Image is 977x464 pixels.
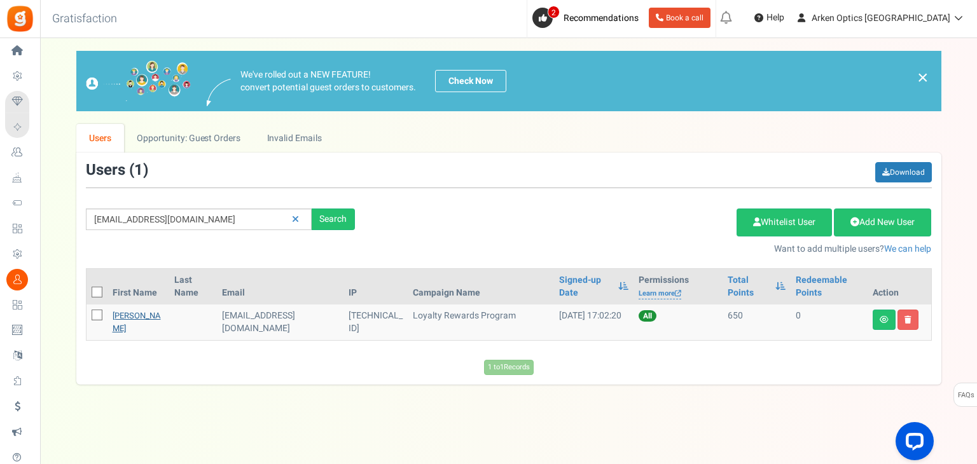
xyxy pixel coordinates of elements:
[435,70,506,92] a: Check Now
[374,243,932,256] p: Want to add multiple users?
[86,162,148,179] h3: Users ( )
[134,159,143,181] span: 1
[564,11,639,25] span: Recommendations
[343,304,408,340] td: [TECHNICAL_ID]
[875,162,932,182] a: Download
[634,269,723,304] th: Permissions
[639,289,681,299] a: Learn more
[76,124,125,153] a: Users
[217,269,344,304] th: Email
[169,269,217,304] th: Last Name
[312,208,355,230] div: Search
[791,304,867,340] td: 0
[834,208,931,236] a: Add New User
[639,310,656,322] span: All
[86,60,191,102] img: images
[217,304,344,340] td: [EMAIL_ADDRESS][DOMAIN_NAME]
[796,274,862,299] a: Redeemable Points
[532,8,644,28] a: 2 Recommendations
[868,269,931,304] th: Action
[763,11,784,24] span: Help
[554,304,634,340] td: [DATE] 17:02:20
[38,6,131,32] h3: Gratisfaction
[113,310,161,334] a: [PERSON_NAME]
[548,6,560,18] span: 2
[86,208,312,230] input: Search by email or name
[649,8,710,28] a: Book a call
[286,208,305,231] a: Reset
[917,70,929,85] a: ×
[240,69,416,94] p: We've rolled out a NEW FEATURE! convert potential guest orders to customers.
[107,269,169,304] th: First Name
[6,4,34,33] img: Gratisfaction
[254,124,335,153] a: Invalid Emails
[124,124,253,153] a: Opportunity: Guest Orders
[343,269,408,304] th: IP
[207,79,231,106] img: images
[737,208,832,236] a: Whitelist User
[749,8,789,28] a: Help
[559,274,612,299] a: Signed-up Date
[880,316,889,324] i: View details
[723,304,791,340] td: 650
[884,242,931,256] a: We can help
[904,316,911,324] i: Delete user
[408,304,554,340] td: Loyalty Rewards Program
[812,11,950,25] span: Arken Optics [GEOGRAPHIC_DATA]
[408,269,554,304] th: Campaign Name
[957,383,974,407] span: FAQs
[728,274,769,299] a: Total Points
